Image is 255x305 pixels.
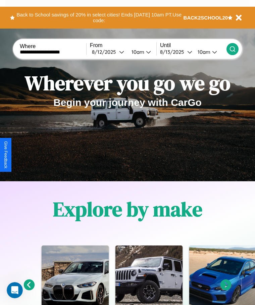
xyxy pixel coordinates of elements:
[92,49,119,55] div: 8 / 12 / 2025
[7,282,23,298] iframe: Intercom live chat
[160,49,187,55] div: 8 / 13 / 2025
[126,48,156,55] button: 10am
[192,48,226,55] button: 10am
[20,43,86,49] label: Where
[90,48,126,55] button: 8/12/2025
[194,49,212,55] div: 10am
[3,141,8,168] div: Give Feedback
[160,42,226,48] label: Until
[53,195,202,223] h1: Explore by make
[15,10,184,25] button: Back to School savings of 20% in select cities! Ends [DATE] 10am PT.Use code:
[128,49,146,55] div: 10am
[184,15,228,21] b: BACK2SCHOOL20
[90,42,156,48] label: From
